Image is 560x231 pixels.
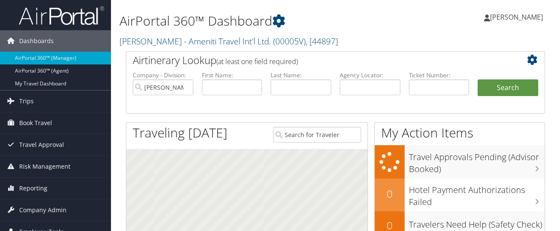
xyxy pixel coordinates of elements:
label: Company - Division: [133,71,193,79]
label: Agency Locator: [340,71,400,79]
h2: 0 [375,187,405,201]
h1: My Action Items [375,124,545,142]
label: First Name: [202,71,262,79]
span: Reporting [19,178,47,199]
a: Travel Approvals Pending (Advisor Booked) [375,145,545,178]
input: Search for Traveler [273,127,361,143]
span: , [ 44897 ] [306,35,338,47]
h2: Airtinerary Lookup [133,53,503,67]
span: Book Travel [19,112,52,134]
span: Company Admin [19,199,67,221]
span: ( 00005V ) [273,35,306,47]
span: Risk Management [19,156,70,177]
img: airportal-logo.png [19,6,104,26]
h1: Traveling [DATE] [133,124,227,142]
a: [PERSON_NAME] - Ameniti Travel Int'l Ltd. [120,35,338,47]
span: Dashboards [19,30,54,52]
span: [PERSON_NAME] [490,12,543,22]
span: Travel Approval [19,134,64,155]
h3: Hotel Payment Authorizations Failed [409,180,545,208]
a: [PERSON_NAME] [484,4,551,30]
h3: Travelers Need Help (Safety Check) [409,214,545,231]
label: Ticket Number: [409,71,470,79]
h3: Travel Approvals Pending (Advisor Booked) [409,147,545,175]
label: Last Name: [271,71,331,79]
a: 0Hotel Payment Authorizations Failed [375,178,545,211]
span: (at least one field required) [216,57,298,66]
h1: AirPortal 360™ Dashboard [120,12,408,30]
span: Trips [19,91,34,112]
button: Search [478,79,538,96]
